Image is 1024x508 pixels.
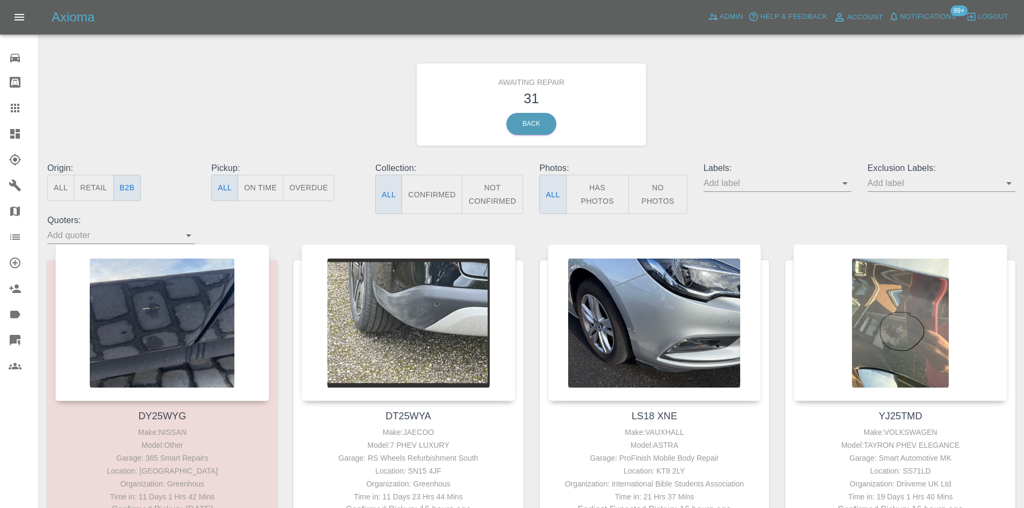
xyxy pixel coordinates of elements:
[539,175,566,214] button: All
[550,464,759,477] div: Location: KT8 2LY
[6,4,32,30] button: Open drawer
[705,9,746,25] a: Admin
[550,477,759,490] div: Organization: International Bible Students Association
[796,464,1005,477] div: Location: SS71LD
[113,175,141,201] button: B2B
[304,477,513,490] div: Organization: Greenhous
[425,88,639,109] h3: 31
[304,439,513,452] div: Model: 7 PHEV LUXURY
[58,464,267,477] div: Location: [GEOGRAPHIC_DATA]
[425,71,639,88] h6: Awaiting Repair
[550,452,759,464] div: Garage: ProFinish Mobile Body Repair
[375,175,402,214] button: All
[632,411,677,421] a: LS18 XNE
[304,452,513,464] div: Garage: RS Wheels Refurbishment South
[704,175,835,191] input: Add label
[58,426,267,439] div: Make: NISSAN
[58,452,267,464] div: Garage: 365 Smart Repairs
[402,175,462,214] button: Confirmed
[760,11,827,23] span: Help & Feedback
[868,162,1015,175] p: Exclusion Labels:
[628,175,688,214] button: No Photos
[847,11,883,24] span: Account
[550,426,759,439] div: Make: VAUXHALL
[796,477,1005,490] div: Organization: Driiveme UK Ltd
[47,214,195,227] p: Quoters:
[886,9,959,25] button: Notifications
[74,175,113,201] button: Retail
[950,5,968,16] span: 99+
[304,464,513,477] div: Location: SN15 4JF
[704,162,851,175] p: Labels:
[550,490,759,503] div: Time in: 21 Hrs 37 Mins
[963,9,1011,25] button: Logout
[550,439,759,452] div: Model: ASTRA
[47,162,195,175] p: Origin:
[375,162,523,175] p: Collection:
[796,490,1005,503] div: Time in: 19 Days 1 Hrs 40 Mins
[796,426,1005,439] div: Make: VOLKSWAGEN
[462,175,524,214] button: Not Confirmed
[566,175,629,214] button: Has Photos
[879,411,922,421] a: YJ25TMD
[58,477,267,490] div: Organization: Greenhous
[900,11,956,23] span: Notifications
[181,228,196,243] button: Open
[796,452,1005,464] div: Garage: Smart Automotive MK
[211,175,238,201] button: All
[539,162,687,175] p: Photos:
[138,411,186,421] a: DY25WYG
[47,175,74,201] button: All
[868,175,999,191] input: Add label
[52,9,95,26] h5: Axioma
[506,113,556,135] a: Back
[830,9,886,26] a: Account
[47,227,179,244] input: Add quoter
[238,175,283,201] button: On Time
[385,411,431,421] a: DT25WYA
[211,162,359,175] p: Pickup:
[304,490,513,503] div: Time in: 11 Days 23 Hrs 44 Mins
[58,439,267,452] div: Model: Other
[720,11,743,23] span: Admin
[1001,176,1016,191] button: Open
[58,490,267,503] div: Time in: 11 Days 1 Hrs 42 Mins
[746,9,830,25] button: Help & Feedback
[837,176,853,191] button: Open
[283,175,334,201] button: Overdue
[796,439,1005,452] div: Model: TAYRON PHEV ELEGANCE
[978,11,1008,23] span: Logout
[304,426,513,439] div: Make: JAECOO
